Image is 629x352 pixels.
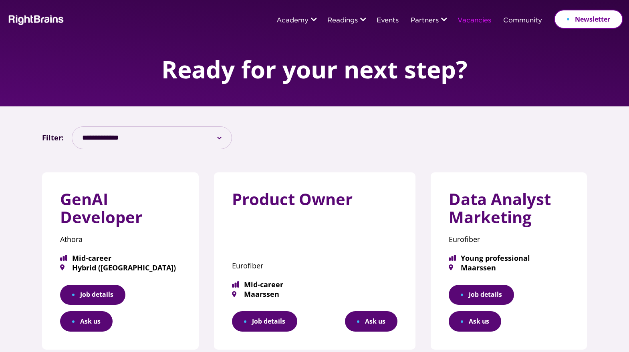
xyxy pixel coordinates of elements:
[60,264,181,271] span: Hybrid ([GEOGRAPHIC_DATA])
[276,17,308,24] a: Academy
[42,131,64,144] label: Filter:
[60,254,181,262] span: Mid-career
[458,17,491,24] a: Vacancies
[232,311,297,332] a: Job details
[503,17,542,24] a: Community
[232,259,397,273] p: Eurofiber
[554,10,623,29] a: Newsletter
[449,311,501,332] button: Ask us
[6,14,64,25] img: Rightbrains
[60,311,113,332] button: Ask us
[232,190,397,214] h3: Product Owner
[60,190,181,232] h3: GenAI Developer
[449,232,569,246] p: Eurofiber
[327,17,358,24] a: Readings
[449,264,569,271] span: Maarssen
[377,17,399,24] a: Events
[449,254,569,262] span: Young professional
[411,17,439,24] a: Partners
[60,285,125,305] a: Job details
[449,285,514,305] a: Job details
[345,311,397,332] button: Ask us
[232,281,397,288] span: Mid-career
[232,290,397,298] span: Maarssen
[449,190,569,232] h3: Data Analyst Marketing
[161,56,468,82] h1: Ready for your next step?
[60,232,181,246] p: Athora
